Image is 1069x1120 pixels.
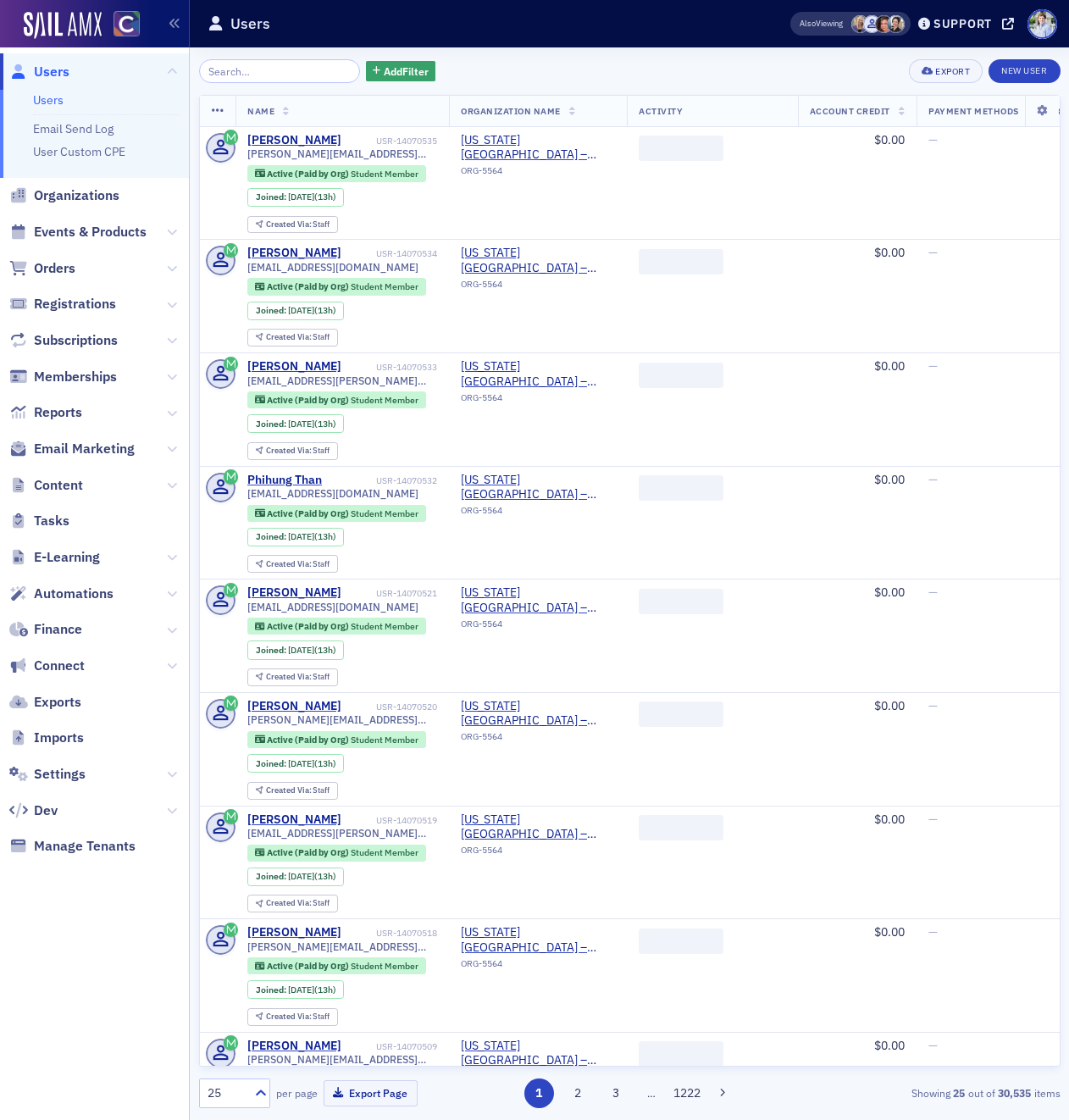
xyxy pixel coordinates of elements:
a: Active (Paid by Org) Student Member [255,168,418,179]
span: Joined : [256,305,288,316]
a: Active (Paid by Org) Student Member [255,847,418,858]
span: [DATE] [288,984,314,995]
a: [US_STATE][GEOGRAPHIC_DATA] – [GEOGRAPHIC_DATA][PERSON_NAME] [461,246,615,275]
div: Created Via: Staff [247,1008,338,1026]
div: USR-14070521 [345,588,438,599]
a: Tasks [9,512,69,530]
div: Joined: 2025-10-08 00:00:00 [247,868,344,886]
div: Staff [266,1012,330,1022]
strong: 25 [950,1085,968,1101]
span: Tasks [34,512,69,530]
div: Staff [266,220,330,230]
div: Created Via: Staff [247,782,338,800]
a: Finance [9,620,82,639]
span: $0.00 [874,812,905,827]
span: Joined : [256,531,288,542]
a: Active (Paid by Org) Student Member [255,734,418,745]
a: Registrations [9,295,116,313]
span: — [928,924,938,940]
span: Active (Paid by Org) [267,507,351,519]
img: SailAMX [24,12,102,39]
strong: 30,535 [995,1085,1034,1101]
span: ‌ [639,249,723,274]
span: … [640,1085,663,1101]
span: ‌ [639,589,723,614]
span: Colorado State University – Fort Collins [461,246,615,275]
div: (13h) [288,419,336,430]
span: ‌ [639,136,723,161]
a: [PERSON_NAME] [247,133,341,148]
span: Created Via : [266,445,313,456]
span: Colorado State University – Fort Collins [461,812,615,842]
span: Users [34,63,69,81]
div: Created Via: Staff [247,668,338,686]
span: Colorado State University – Fort Collins [461,473,615,502]
span: Colorado State University – Fort Collins [461,1039,615,1068]
span: Student Member [351,620,418,632]
div: USR-14070519 [345,815,438,826]
div: Export [935,67,970,76]
span: [DATE] [288,644,314,656]
span: Orders [34,259,75,278]
div: [PERSON_NAME] [247,925,341,940]
span: Active (Paid by Org) [267,846,351,858]
span: Add Filter [384,64,429,79]
span: Manage Tenants [34,837,136,856]
span: [DATE] [288,870,314,882]
span: [DATE] [288,418,314,430]
span: [EMAIL_ADDRESS][PERSON_NAME][DOMAIN_NAME] [247,827,437,840]
span: Joined : [256,871,288,882]
button: 1222 [673,1078,702,1108]
span: [PERSON_NAME][EMAIL_ADDRESS][PERSON_NAME][DOMAIN_NAME] [247,1053,437,1066]
label: per page [276,1085,318,1101]
span: — [928,1038,938,1053]
span: Memberships [34,368,117,386]
span: Student Member [351,394,418,406]
span: Automations [34,585,114,603]
span: Created Via : [266,558,313,569]
a: [US_STATE][GEOGRAPHIC_DATA] – [GEOGRAPHIC_DATA][PERSON_NAME] [461,585,615,615]
span: Student Member [351,734,418,746]
span: Student Member [351,168,418,180]
span: $0.00 [874,924,905,940]
span: Joined : [256,984,288,995]
div: Staff [266,446,330,456]
span: Colorado State University – Fort Collins [461,585,615,615]
span: — [928,698,938,713]
span: Active (Paid by Org) [267,734,351,746]
div: (13h) [288,758,336,769]
a: Users [9,63,69,81]
span: [PERSON_NAME][EMAIL_ADDRESS][PERSON_NAME][DOMAIN_NAME] [247,940,437,953]
div: USR-14070533 [345,362,438,373]
span: Dev [34,801,58,820]
a: Active (Paid by Org) Student Member [255,395,418,406]
div: 25 [208,1084,245,1102]
span: Created Via : [266,219,313,230]
div: USR-14070520 [345,701,438,712]
div: Created Via: Staff [247,442,338,460]
a: Active (Paid by Org) Student Member [255,621,418,632]
span: Joined : [256,645,288,656]
span: [EMAIL_ADDRESS][DOMAIN_NAME] [247,601,418,613]
a: [PERSON_NAME] [247,699,341,714]
div: (13h) [288,645,336,656]
span: Organizations [34,186,119,205]
span: Connect [34,657,85,675]
button: 3 [601,1078,631,1108]
span: Settings [34,765,86,784]
span: Exports [34,693,81,712]
div: Joined: 2025-10-08 00:00:00 [247,302,344,320]
img: SailAMX [114,11,140,37]
div: Staff [266,333,330,342]
span: Created Via : [266,785,313,796]
a: Active (Paid by Org) Student Member [255,961,418,972]
div: Staff [266,786,330,796]
a: [PERSON_NAME] [247,246,341,261]
span: — [928,245,938,260]
span: Colorado State University – Fort Collins [461,699,615,729]
button: 1 [524,1078,554,1108]
span: [EMAIL_ADDRESS][PERSON_NAME][DOMAIN_NAME] [247,374,437,387]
